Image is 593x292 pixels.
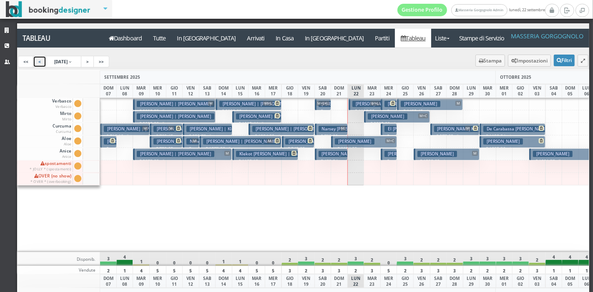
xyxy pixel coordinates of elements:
[182,252,199,266] div: 0
[397,274,414,288] div: GIO 25
[153,133,180,146] p: € 769.42
[54,59,68,65] span: [DATE]
[384,151,424,157] h3: [PERSON_NAME]
[133,266,150,274] div: 4
[137,120,213,127] p: € 2092.50
[397,252,414,266] div: 3
[149,252,166,266] div: 0
[281,274,299,288] div: GIO 18
[512,266,529,274] div: 2
[475,55,505,67] button: Stampa
[100,84,117,98] div: DOM 07
[159,121,173,127] small: 5 notti
[166,274,183,288] div: GIO 11
[340,126,346,131] span: M
[159,159,173,164] small: 6 notti
[148,29,172,47] a: Tutte
[380,274,397,288] div: MER 24
[479,252,496,266] div: 3
[249,123,314,135] button: [PERSON_NAME] | [PERSON_NAME] € 1384.92 4 notti
[496,266,513,274] div: 2
[479,266,496,274] div: 2
[267,138,273,143] span: M
[496,252,513,266] div: 3
[463,266,480,274] div: 2
[219,108,279,115] p: € 2000.00
[511,32,584,40] h4: Masseria Gorgognolo
[545,252,563,266] div: 4
[137,108,213,115] p: € 2092.50
[137,151,214,157] h3: [PERSON_NAME] | [PERSON_NAME]
[331,274,348,288] div: DOM 21
[455,101,461,106] span: M
[364,266,381,274] div: 3
[413,266,430,274] div: 3
[430,266,447,274] div: 3
[417,158,477,165] p: € 1200.60
[224,151,230,156] span: M
[335,145,394,152] p: € 1104.00
[335,138,374,145] h3: [PERSON_NAME]
[133,148,232,160] button: [PERSON_NAME] | [PERSON_NAME] M € 2070.00 6 notti
[314,84,332,98] div: SAB 20
[562,84,579,98] div: DOM 05
[357,146,371,152] small: 4 notti
[104,145,114,172] p: € 783.00
[319,126,374,132] h3: Narsey [PERSON_NAME]
[512,84,529,98] div: GIO 02
[298,266,315,274] div: 2
[81,56,94,67] a: >
[186,126,291,132] h3: [PERSON_NAME] | Klosterkamp [PERSON_NAME]
[133,274,150,288] div: MAR 09
[381,148,397,160] button: [PERSON_NAME] € 222.20
[364,252,381,266] div: 2
[440,159,454,164] small: 4 notti
[314,274,332,288] div: SAB 20
[446,252,463,266] div: 2
[59,111,73,122] span: Mirto
[149,274,166,288] div: MER 10
[463,84,480,98] div: LUN 29
[368,113,407,120] h3: [PERSON_NAME]
[413,84,430,98] div: VEN 26
[529,84,546,98] div: VEN 03
[100,252,117,266] div: 3
[252,133,312,140] p: € 1384.92
[347,252,364,266] div: 3
[397,4,545,16] span: lunedì, 22 settembre
[60,136,73,147] span: Aloe
[182,266,199,274] div: 5
[545,266,563,274] div: 1
[199,84,216,98] div: SAB 13
[395,29,431,47] a: Tableau
[133,252,150,266] div: 1
[199,252,216,266] div: 0
[505,146,520,152] small: 4 notti
[203,145,279,152] p: € 1573.90
[364,111,430,123] button: [PERSON_NAME] M+C € 2232.00 4 notti
[166,266,183,274] div: 5
[314,266,332,274] div: 3
[241,29,270,47] a: Arrivati
[133,84,150,98] div: MAR 09
[385,138,395,143] span: M+C
[380,84,397,98] div: MER 24
[496,84,513,98] div: MER 01
[263,101,273,106] span: M+L
[414,148,480,160] button: [PERSON_NAME] M € 1200.60 4 notti
[413,252,430,266] div: 2
[104,138,143,145] h3: [PERSON_NAME]
[215,266,232,274] div: 4
[192,138,198,143] span: M
[369,29,395,47] a: Partiti
[545,274,563,288] div: SAB 04
[533,151,573,157] h3: [PERSON_NAME]
[186,138,322,145] h3: Nehorayoff [PERSON_NAME] | [PERSON_NAME] [PERSON_NAME]
[103,29,148,47] a: Dashboard
[401,101,440,107] h3: [PERSON_NAME]
[331,136,397,148] button: [PERSON_NAME] M+C € 1104.00 4 notti
[390,121,404,127] small: 4 notti
[331,266,348,274] div: 3
[505,134,520,139] small: 4 notti
[166,252,183,266] div: 0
